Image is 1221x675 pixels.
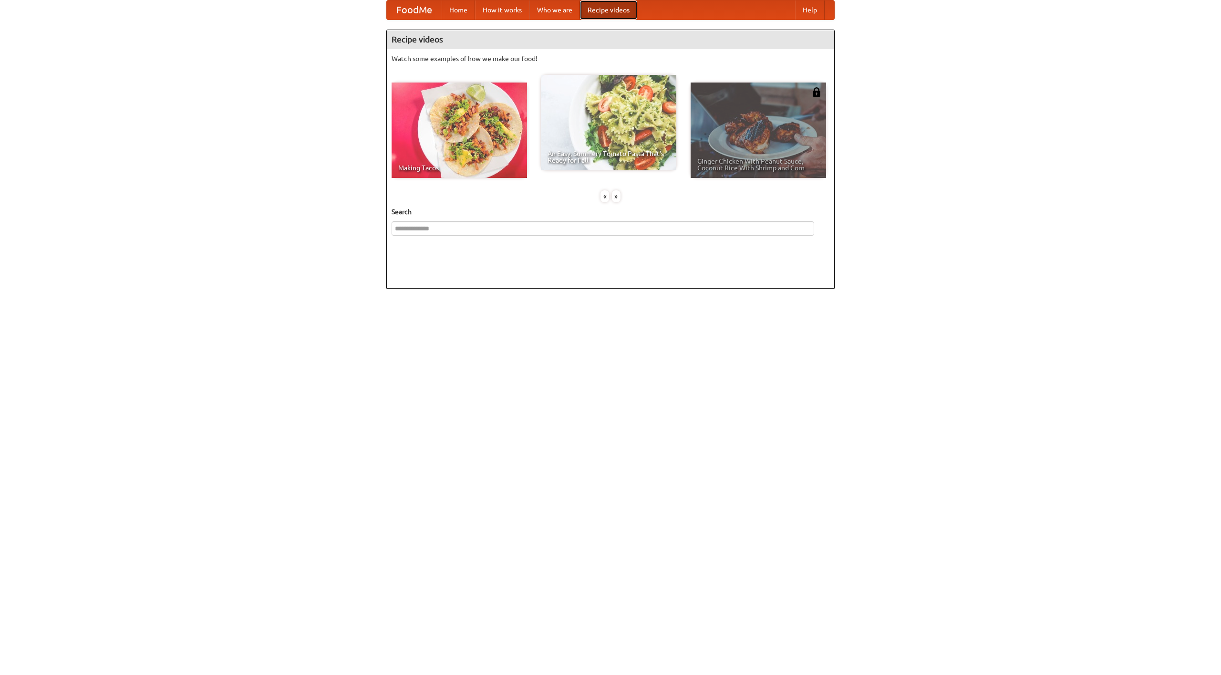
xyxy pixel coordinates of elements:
a: Home [442,0,475,20]
a: Help [795,0,825,20]
h5: Search [392,207,829,217]
a: An Easy, Summery Tomato Pasta That's Ready for Fall [541,75,676,170]
div: « [600,190,609,202]
span: An Easy, Summery Tomato Pasta That's Ready for Fall [548,150,670,164]
a: Who we are [529,0,580,20]
img: 483408.png [812,87,821,97]
a: FoodMe [387,0,442,20]
a: Recipe videos [580,0,637,20]
div: » [612,190,621,202]
a: Making Tacos [392,83,527,178]
p: Watch some examples of how we make our food! [392,54,829,63]
span: Making Tacos [398,165,520,171]
a: How it works [475,0,529,20]
h4: Recipe videos [387,30,834,49]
